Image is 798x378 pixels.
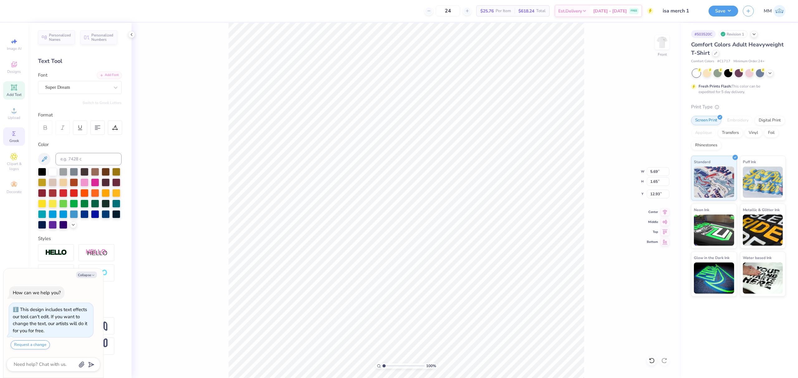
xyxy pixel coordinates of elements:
img: Neon Ink [694,215,734,246]
span: Metallic & Glitter Ink [743,206,780,213]
span: Water based Ink [743,254,772,261]
div: Rhinestones [691,141,721,150]
span: Top [647,230,658,234]
span: Personalized Numbers [91,33,113,42]
span: [DATE] - [DATE] [593,8,627,14]
button: Switch to Greek Letters [83,100,122,105]
button: Request a change [11,340,50,349]
label: Font [38,72,47,79]
span: Clipart & logos [3,161,25,171]
span: Standard [694,158,710,165]
span: Neon Ink [694,206,709,213]
div: Embroidery [723,116,753,125]
input: e.g. 7428 c [55,153,122,165]
div: Revision 1 [719,30,748,38]
span: Glow in the Dark Ink [694,254,729,261]
span: # C1717 [717,59,730,64]
input: Untitled Design [658,5,704,17]
div: Text Tool [38,57,122,65]
img: Metallic & Glitter Ink [743,215,783,246]
div: This color can be expedited for 5 day delivery. [699,83,775,95]
div: Applique [691,128,716,138]
div: Format [38,111,122,119]
span: Total [536,8,546,14]
span: Designs [7,69,21,74]
img: Front [656,36,668,49]
div: Styles [38,235,122,242]
div: Front [658,52,667,57]
span: Image AI [7,46,22,51]
img: Water based Ink [743,262,783,294]
div: Foil [764,128,779,138]
span: $25.76 [480,8,494,14]
span: Minimum Order: 24 + [733,59,765,64]
span: MM [764,7,772,15]
img: Stroke [45,249,67,256]
span: FREE [631,9,637,13]
span: 100 % [426,363,436,369]
div: Print Type [691,103,786,111]
span: Upload [8,115,20,120]
strong: Fresh Prints Flash: [699,84,732,89]
a: MM [764,5,786,17]
img: Shadow [86,249,108,257]
button: Save [709,6,738,17]
div: # 503520C [691,30,716,38]
div: Add Font [97,72,122,79]
img: Mariah Myssa Salurio [773,5,786,17]
img: Puff Ink [743,167,783,198]
span: Personalized Names [49,33,71,42]
span: Est. Delivery [558,8,582,14]
span: Bottom [647,240,658,244]
span: Decorate [7,189,22,194]
span: Middle [647,220,658,224]
span: Per Item [496,8,511,14]
div: Color [38,141,122,148]
input: – – [436,5,460,17]
img: Standard [694,167,734,198]
div: Vinyl [745,128,762,138]
span: Add Text [7,92,22,97]
span: Greek [9,138,19,143]
span: Puff Ink [743,158,756,165]
img: Glow in the Dark Ink [694,262,734,294]
div: This design includes text effects our tool can't edit. If you want to change the text, our artist... [13,306,87,334]
div: Screen Print [691,116,721,125]
div: Transfers [718,128,743,138]
span: $618.24 [518,8,534,14]
div: How can we help you? [13,290,61,296]
div: Digital Print [755,116,785,125]
span: Comfort Colors Adult Heavyweight T-Shirt [691,41,784,57]
span: Center [647,210,658,214]
button: Collapse [76,272,97,278]
span: Comfort Colors [691,59,714,64]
